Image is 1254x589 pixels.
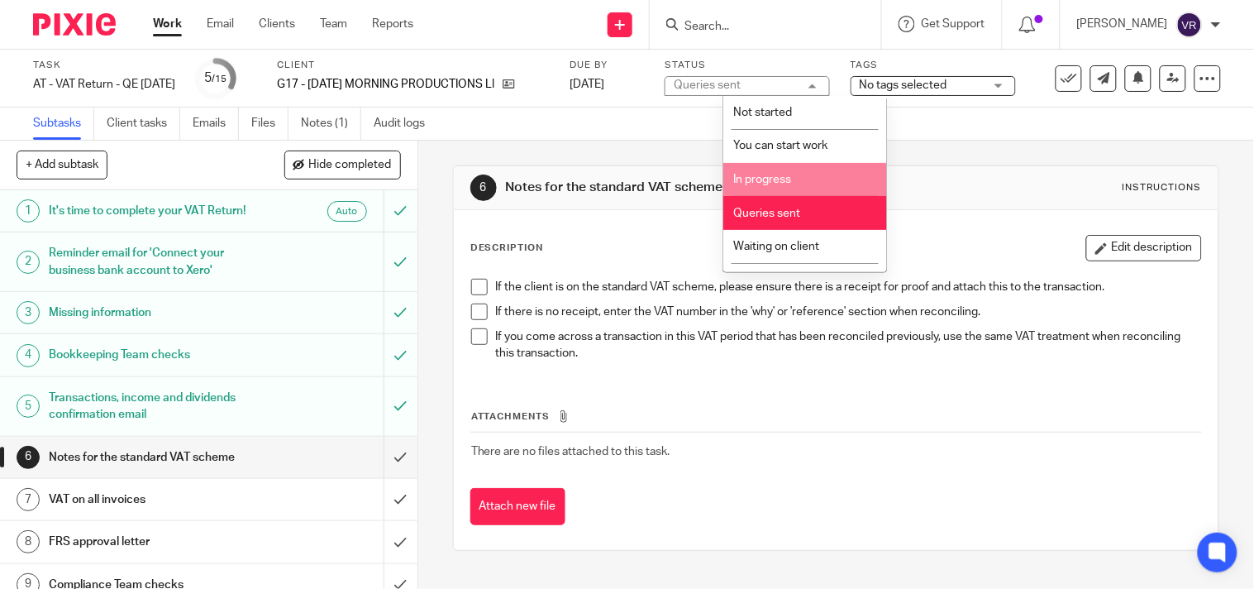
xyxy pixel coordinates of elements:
[1176,12,1203,38] img: svg%3E
[207,16,234,32] a: Email
[505,179,871,196] h1: Notes for the standard VAT scheme
[212,74,227,84] small: /15
[17,395,40,418] div: 5
[17,151,107,179] button: + Add subtask
[33,13,116,36] img: Pixie
[49,445,261,470] h1: Notes for the standard VAT scheme
[851,59,1016,72] label: Tags
[17,344,40,367] div: 4
[734,140,828,151] span: You can start work
[17,488,40,511] div: 7
[320,16,347,32] a: Team
[471,412,551,421] span: Attachments
[251,108,288,140] a: Files
[496,279,1201,295] p: If the client is on the standard VAT scheme, please ensure there is a receipt for proof and attac...
[49,487,261,512] h1: VAT on all invoices
[33,108,94,140] a: Subtasks
[496,328,1201,362] p: If you come across a transaction in this VAT period that has been reconciled previously, use the ...
[259,16,295,32] a: Clients
[922,18,985,30] span: Get Support
[301,108,361,140] a: Notes (1)
[734,208,801,219] span: Queries sent
[17,530,40,553] div: 8
[496,304,1201,320] p: If there is no receipt, enter the VAT number in the 'why' or 'reference' section when reconciling.
[49,241,261,283] h1: Reminder email for 'Connect your business bank account to Xero'
[1086,235,1202,261] button: Edit description
[1123,181,1202,194] div: Instructions
[17,251,40,274] div: 2
[284,151,401,179] button: Hide completed
[470,175,497,201] div: 6
[374,108,437,140] a: Audit logs
[277,76,494,93] p: G17 - [DATE] MORNING PRODUCTIONS LIMITED
[193,108,239,140] a: Emails
[471,446,670,457] span: There are no files attached to this task.
[734,241,820,252] span: Waiting on client
[683,20,832,35] input: Search
[570,79,604,90] span: [DATE]
[49,300,261,325] h1: Missing information
[734,174,792,185] span: In progress
[674,79,741,91] div: Queries sent
[470,488,565,525] button: Attach new file
[153,16,182,32] a: Work
[17,446,40,469] div: 6
[860,79,947,91] span: No tags selected
[665,59,830,72] label: Status
[49,529,261,554] h1: FRS approval letter
[309,159,392,172] span: Hide completed
[205,69,227,88] div: 5
[570,59,644,72] label: Due by
[277,59,549,72] label: Client
[327,201,367,222] div: Auto
[17,199,40,223] div: 1
[470,242,544,255] p: Description
[49,385,261,428] h1: Transactions, income and dividends confirmation email
[17,301,40,324] div: 3
[107,108,180,140] a: Client tasks
[49,199,261,223] h1: It's time to complete your VAT Return!
[49,342,261,367] h1: Bookkeeping Team checks
[734,107,793,118] span: Not started
[372,16,413,32] a: Reports
[33,76,175,93] div: AT - VAT Return - QE [DATE]
[1077,16,1168,32] p: [PERSON_NAME]
[33,59,175,72] label: Task
[33,76,175,93] div: AT - VAT Return - QE 31-08-2025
